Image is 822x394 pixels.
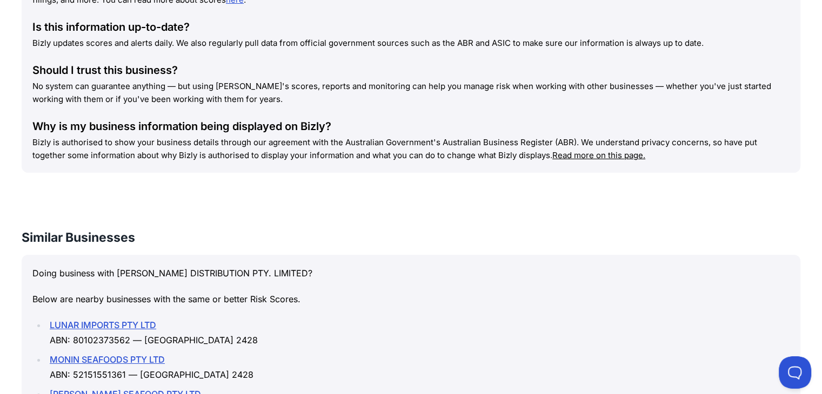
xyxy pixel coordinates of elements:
[46,352,790,382] li: ABN: 52151551361 — [GEOGRAPHIC_DATA] 2428
[32,63,790,78] div: Should I trust this business?
[32,266,790,281] p: Doing business with [PERSON_NAME] DISTRIBUTION PTY. LIMITED?
[50,320,156,330] a: LUNAR IMPORTS PTY LTD
[32,136,790,162] p: Bizly is authorised to show your business details through our agreement with the Australian Gover...
[552,150,645,160] a: Read more on this page.
[32,119,790,134] div: Why is my business information being displayed on Bizly?
[50,354,165,365] a: MONIN SEAFOODS PTY LTD
[46,317,790,348] li: ABN: 80102373562 — [GEOGRAPHIC_DATA] 2428
[32,37,790,50] p: Bizly updates scores and alerts daily. We also regularly pull data from official government sourc...
[32,80,790,106] p: No system can guarantee anything — but using [PERSON_NAME]'s scores, reports and monitoring can h...
[32,19,790,35] div: Is this information up-to-date?
[22,229,800,246] h3: Similar Businesses
[32,291,790,307] p: Below are nearby businesses with the same or better Risk Scores.
[779,356,811,389] iframe: Toggle Customer Support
